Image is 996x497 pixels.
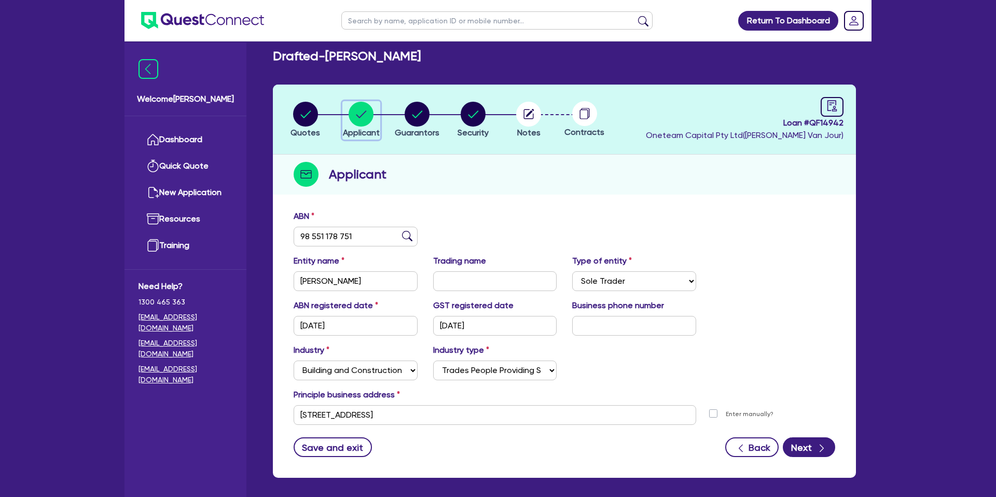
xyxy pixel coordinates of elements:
a: audit [821,97,843,117]
label: ABN registered date [294,299,378,312]
button: Guarantors [394,101,440,140]
span: Security [458,128,489,137]
img: resources [147,213,159,225]
span: Quotes [290,128,320,137]
span: Applicant [343,128,380,137]
span: 1300 465 363 [139,297,232,308]
a: Quick Quote [139,153,232,180]
button: Back [725,437,779,457]
img: step-icon [294,162,319,187]
button: Applicant [342,101,380,140]
img: new-application [147,186,159,199]
button: Security [457,101,489,140]
input: DD / MM / YYYY [294,316,418,336]
button: Next [783,437,835,457]
h2: Applicant [329,165,386,184]
img: abn-lookup icon [402,231,412,241]
a: Resources [139,206,232,232]
label: Trading name [433,255,486,267]
img: icon-menu-close [139,59,158,79]
button: Quotes [290,101,321,140]
a: Dropdown toggle [840,7,867,34]
span: Contracts [564,127,604,137]
button: Save and exit [294,437,372,457]
a: Dashboard [139,127,232,153]
a: New Application [139,180,232,206]
span: Guarantors [395,128,439,137]
label: Enter manually? [726,409,773,419]
a: [EMAIL_ADDRESS][DOMAIN_NAME] [139,338,232,360]
a: [EMAIL_ADDRESS][DOMAIN_NAME] [139,364,232,385]
h2: Drafted - [PERSON_NAME] [273,49,421,64]
label: ABN [294,210,314,223]
img: quest-connect-logo-blue [141,12,264,29]
a: [EMAIL_ADDRESS][DOMAIN_NAME] [139,312,232,334]
label: Industry [294,344,329,356]
label: Entity name [294,255,344,267]
span: audit [826,100,838,112]
button: Notes [516,101,542,140]
a: Return To Dashboard [738,11,838,31]
img: training [147,239,159,252]
span: Notes [517,128,541,137]
label: Principle business address [294,389,400,401]
span: Need Help? [139,280,232,293]
input: Search by name, application ID or mobile number... [341,11,653,30]
label: Business phone number [572,299,664,312]
label: Industry type [433,344,489,356]
a: Training [139,232,232,259]
span: Oneteam Capital Pty Ltd ( [PERSON_NAME] Van Jour ) [646,130,843,140]
img: quick-quote [147,160,159,172]
label: Type of entity [572,255,632,267]
input: DD / MM / YYYY [433,316,557,336]
span: Welcome [PERSON_NAME] [137,93,234,105]
span: Loan # QF14942 [646,117,843,129]
label: GST registered date [433,299,514,312]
